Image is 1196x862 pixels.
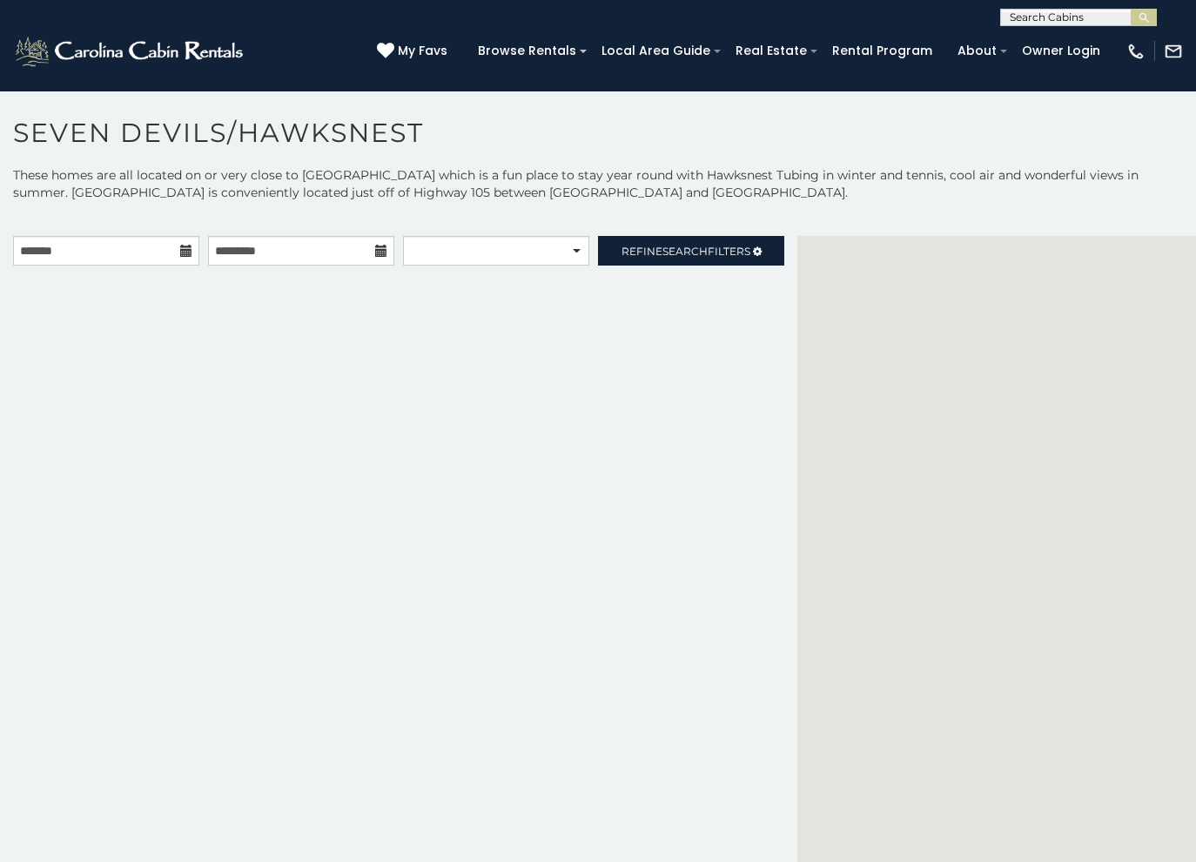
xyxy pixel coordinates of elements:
[662,245,708,258] span: Search
[727,37,816,64] a: Real Estate
[13,34,248,69] img: White-1-2.png
[398,42,447,60] span: My Favs
[622,245,750,258] span: Refine Filters
[377,42,452,61] a: My Favs
[949,37,1005,64] a: About
[598,236,784,266] a: RefineSearchFilters
[469,37,585,64] a: Browse Rentals
[1126,42,1146,61] img: phone-regular-white.png
[593,37,719,64] a: Local Area Guide
[1164,42,1183,61] img: mail-regular-white.png
[1013,37,1109,64] a: Owner Login
[823,37,941,64] a: Rental Program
